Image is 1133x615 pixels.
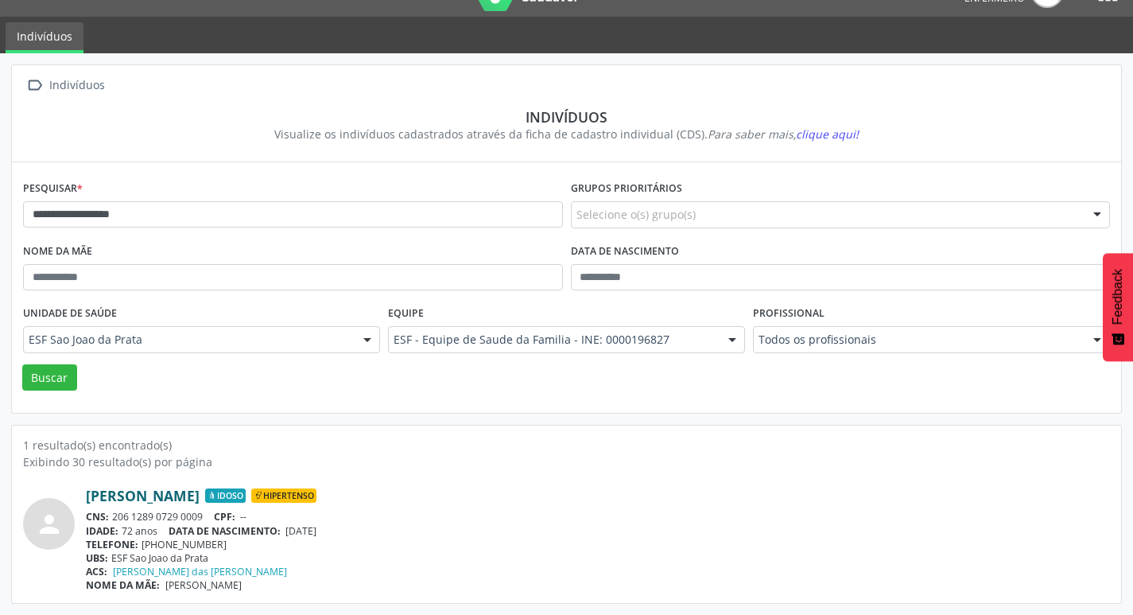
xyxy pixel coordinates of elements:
[86,524,118,538] span: IDADE:
[86,510,1110,524] div: 206 1289 0729 0009
[34,126,1099,142] div: Visualize os indivíduos cadastrados através da ficha de cadastro individual (CDS).
[86,538,138,551] span: TELEFONE:
[86,551,1110,565] div: ESF Sao Joao da Prata
[753,302,825,326] label: Profissional
[23,239,92,264] label: Nome da mãe
[86,524,1110,538] div: 72 anos
[571,177,682,201] label: Grupos prioritários
[394,332,712,348] span: ESF - Equipe de Saude da Familia - INE: 0000196827
[34,108,1099,126] div: Indivíduos
[285,524,316,538] span: [DATE]
[1103,253,1133,361] button: Feedback - Mostrar pesquisa
[576,206,696,223] span: Selecione o(s) grupo(s)
[214,510,235,524] span: CPF:
[759,332,1077,348] span: Todos os profissionais
[29,332,347,348] span: ESF Sao Joao da Prata
[23,74,46,97] i: 
[86,551,108,565] span: UBS:
[113,565,287,578] a: [PERSON_NAME] das [PERSON_NAME]
[571,239,679,264] label: Data de nascimento
[86,565,107,578] span: ACS:
[6,22,83,53] a: Indivíduos
[708,127,859,142] i: Para saber mais,
[23,437,1110,453] div: 1 resultado(s) encontrado(s)
[86,487,200,504] a: [PERSON_NAME]
[251,488,316,503] span: Hipertenso
[46,74,107,97] div: Indivíduos
[23,74,107,97] a:  Indivíduos
[35,510,64,539] i: person
[86,538,1110,551] div: [PHONE_NUMBER]
[165,578,242,592] span: [PERSON_NAME]
[23,453,1110,470] div: Exibindo 30 resultado(s) por página
[23,302,117,326] label: Unidade de saúde
[1111,269,1125,325] span: Feedback
[86,510,109,524] span: CNS:
[169,524,281,538] span: DATA DE NASCIMENTO:
[205,488,246,503] span: Idoso
[388,302,424,326] label: Equipe
[86,578,160,592] span: NOME DA MÃE:
[23,177,83,201] label: Pesquisar
[240,510,246,524] span: --
[22,364,77,391] button: Buscar
[796,127,859,142] span: clique aqui!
